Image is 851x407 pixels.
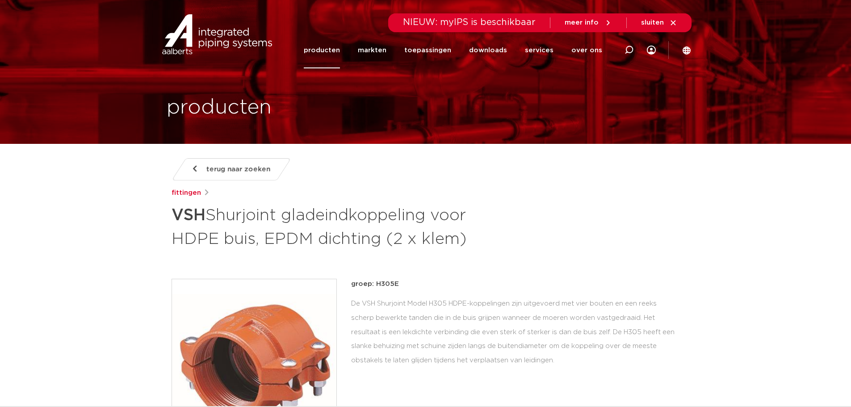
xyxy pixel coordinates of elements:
a: over ons [571,32,602,68]
a: downloads [469,32,507,68]
p: groep: H305E [351,279,680,290]
div: De VSH Shurjoint Model H305 HDPE-koppelingen zijn uitgevoerd met vier bouten en een reeks scherp ... [351,297,680,368]
nav: Menu [304,32,602,68]
a: sluiten [641,19,677,27]
h1: Shurjoint gladeindkoppeling voor HDPE buis, EPDM dichting (2 x klem) [172,202,507,250]
span: meer info [565,19,599,26]
div: my IPS [647,32,656,68]
a: meer info [565,19,612,27]
span: terug naar zoeken [206,162,270,176]
span: NIEUW: myIPS is beschikbaar [403,18,536,27]
a: services [525,32,553,68]
strong: VSH [172,207,205,223]
a: terug naar zoeken [171,158,291,180]
h1: producten [167,93,272,122]
a: producten [304,32,340,68]
span: sluiten [641,19,664,26]
a: markten [358,32,386,68]
a: fittingen [172,188,201,198]
a: toepassingen [404,32,451,68]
